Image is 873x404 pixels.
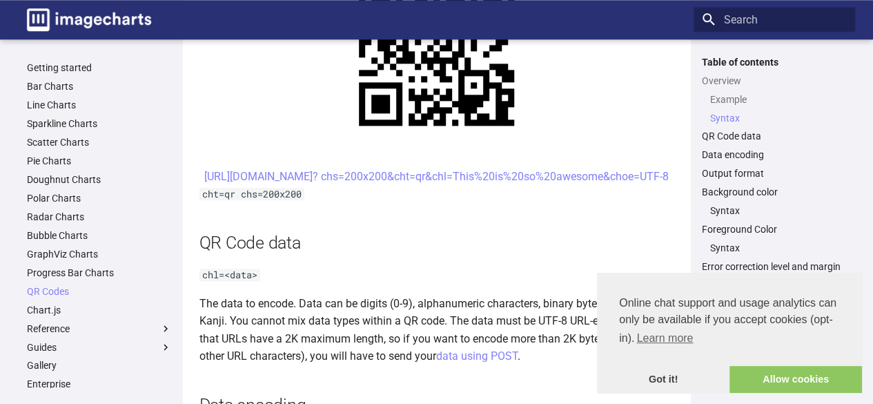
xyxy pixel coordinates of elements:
[27,378,172,390] a: Enterprise
[702,75,847,87] a: Overview
[27,248,172,260] a: GraphViz Charts
[27,155,172,167] a: Pie Charts
[27,341,172,354] label: Guides
[27,192,172,204] a: Polar Charts
[702,242,847,254] nav: Foreground Color
[634,328,695,349] a: learn more about cookies
[27,285,172,298] a: QR Codes
[694,56,855,273] nav: Table of contents
[702,93,847,124] nav: Overview
[597,366,729,394] a: dismiss cookie message
[27,8,151,31] img: logo
[27,99,172,111] a: Line Charts
[27,173,172,186] a: Doughnut Charts
[597,273,862,393] div: cookieconsent
[27,211,172,223] a: Radar Charts
[199,188,304,200] code: cht=qr chs=200x200
[27,267,172,279] a: Progress Bar Charts
[27,359,172,372] a: Gallery
[27,304,172,316] a: Chart.js
[702,204,847,217] nav: Background color
[702,148,847,161] a: Data encoding
[27,117,172,130] a: Sparkline Charts
[729,366,862,394] a: allow cookies
[436,349,518,363] a: data using POST
[694,7,855,32] input: Search
[702,186,847,198] a: Background color
[199,269,260,281] code: chl=<data>
[702,260,847,273] a: Error correction level and margin
[702,130,847,142] a: QR Code data
[702,167,847,180] a: Output format
[199,231,674,255] h2: QR Code data
[27,136,172,148] a: Scatter Charts
[204,170,669,183] a: [URL][DOMAIN_NAME]? chs=200x200&cht=qr&chl=This%20is%20so%20awesome&choe=UTF-8
[710,112,847,124] a: Syntax
[710,93,847,106] a: Example
[27,323,172,335] label: Reference
[27,61,172,74] a: Getting started
[702,223,847,235] a: Foreground Color
[710,204,847,217] a: Syntax
[27,80,172,93] a: Bar Charts
[619,295,840,349] span: Online chat support and usage analytics can only be available if you accept cookies (opt-in).
[199,295,674,365] p: The data to encode. Data can be digits (0-9), alphanumeric characters, binary bytes of data, or K...
[21,3,157,37] a: Image-Charts documentation
[710,242,847,254] a: Syntax
[694,56,855,68] label: Table of contents
[27,229,172,242] a: Bubble Charts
